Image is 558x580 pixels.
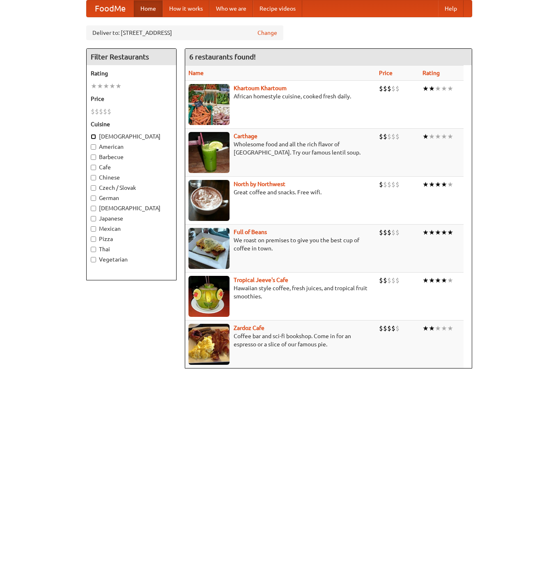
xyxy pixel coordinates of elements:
[209,0,253,17] a: Who we are
[435,276,441,285] li: ★
[86,25,283,40] div: Deliver to: [STREET_ADDRESS]
[391,132,395,141] li: $
[383,324,387,333] li: $
[391,180,395,189] li: $
[91,143,172,151] label: American
[163,0,209,17] a: How it works
[391,276,395,285] li: $
[379,276,383,285] li: $
[441,84,447,93] li: ★
[423,324,429,333] li: ★
[379,180,383,189] li: $
[387,276,391,285] li: $
[383,132,387,141] li: $
[423,132,429,141] li: ★
[91,216,96,221] input: Japanese
[441,132,447,141] li: ★
[91,185,96,191] input: Czech / Slovak
[395,324,400,333] li: $
[91,237,96,242] input: Pizza
[429,276,435,285] li: ★
[387,84,391,93] li: $
[447,84,453,93] li: ★
[383,276,387,285] li: $
[91,225,172,233] label: Mexican
[188,284,372,300] p: Hawaiian style coffee, fresh juices, and tropical fruit smoothies.
[257,29,277,37] a: Change
[188,132,230,173] img: carthage.jpg
[91,196,96,201] input: German
[429,228,435,237] li: ★
[91,184,172,192] label: Czech / Slovak
[387,180,391,189] li: $
[91,153,172,161] label: Barbecue
[234,133,257,139] a: Carthage
[91,235,172,243] label: Pizza
[91,95,172,103] h5: Price
[188,188,372,196] p: Great coffee and snacks. Free wifi.
[391,228,395,237] li: $
[91,194,172,202] label: German
[97,82,103,91] li: ★
[103,82,109,91] li: ★
[188,324,230,365] img: zardoz.jpg
[91,226,96,232] input: Mexican
[447,276,453,285] li: ★
[435,84,441,93] li: ★
[441,324,447,333] li: ★
[87,49,176,65] h4: Filter Restaurants
[379,70,393,76] a: Price
[447,180,453,189] li: ★
[423,84,429,93] li: ★
[234,229,267,235] a: Full of Beans
[395,84,400,93] li: $
[91,69,172,77] h5: Rating
[189,53,256,61] ng-pluralize: 6 restaurants found!
[391,84,395,93] li: $
[91,173,172,182] label: Chinese
[441,228,447,237] li: ★
[429,84,435,93] li: ★
[234,277,288,283] a: Tropical Jeeve's Cafe
[107,107,111,116] li: $
[188,236,372,252] p: We roast on premises to give you the best cup of coffee in town.
[387,324,391,333] li: $
[387,132,391,141] li: $
[441,276,447,285] li: ★
[91,204,172,212] label: [DEMOGRAPHIC_DATA]
[115,82,122,91] li: ★
[91,175,96,180] input: Chinese
[91,120,172,128] h5: Cuisine
[435,228,441,237] li: ★
[234,85,287,91] a: Khartoum Khartoum
[423,228,429,237] li: ★
[379,324,383,333] li: $
[188,332,372,348] p: Coffee bar and sci-fi bookshop. Come in for an espresso or a slice of our famous pie.
[447,228,453,237] li: ★
[234,325,264,331] a: Zardoz Cafe
[383,180,387,189] li: $
[91,144,96,150] input: American
[435,180,441,189] li: ★
[134,0,163,17] a: Home
[234,181,285,187] a: North by Northwest
[188,228,230,269] img: beans.jpg
[391,324,395,333] li: $
[91,257,96,262] input: Vegetarian
[395,132,400,141] li: $
[91,134,96,139] input: [DEMOGRAPHIC_DATA]
[91,247,96,252] input: Thai
[91,82,97,91] li: ★
[395,180,400,189] li: $
[379,228,383,237] li: $
[447,132,453,141] li: ★
[253,0,302,17] a: Recipe videos
[383,84,387,93] li: $
[91,165,96,170] input: Cafe
[87,0,134,17] a: FoodMe
[91,163,172,171] label: Cafe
